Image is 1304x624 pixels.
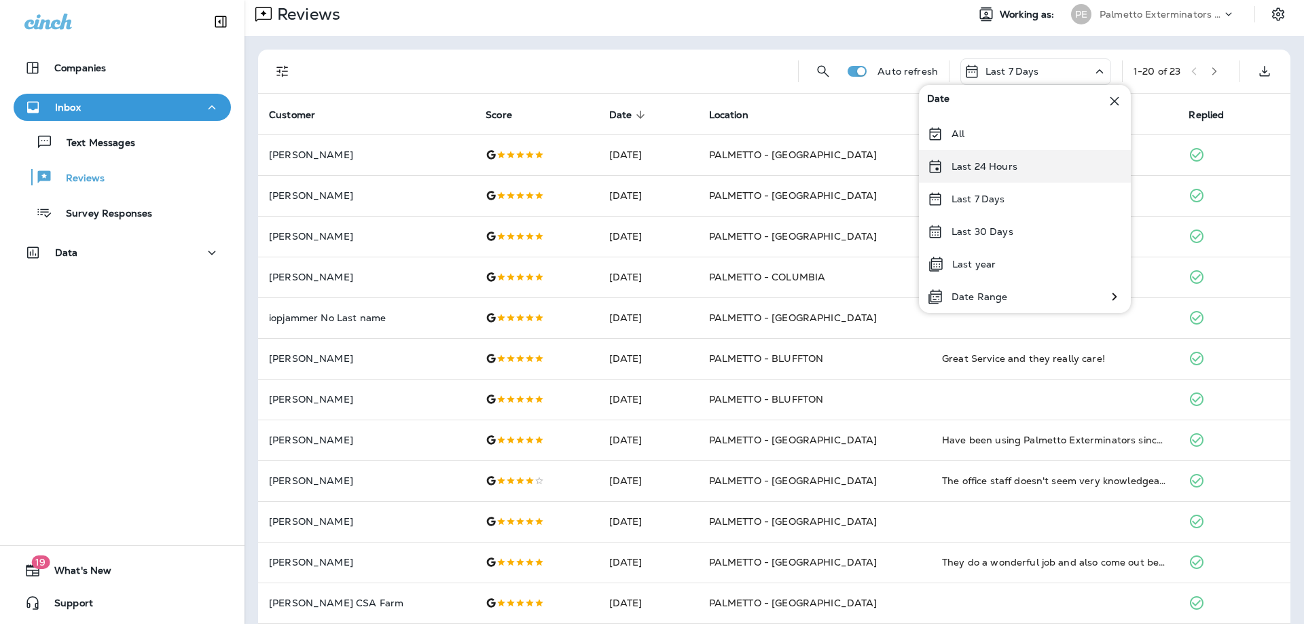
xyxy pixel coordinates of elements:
button: Support [14,589,231,617]
p: [PERSON_NAME] [269,516,464,527]
span: What's New [41,565,111,581]
button: 19What's New [14,557,231,584]
span: PALMETTO - [GEOGRAPHIC_DATA] [709,230,877,242]
p: Companies [54,62,106,73]
button: Export as CSV [1251,58,1278,85]
p: [PERSON_NAME] [269,231,464,242]
td: [DATE] [598,216,698,257]
td: [DATE] [598,297,698,338]
p: Survey Responses [52,208,152,221]
span: Score [486,109,530,121]
p: Last 7 Days [952,194,1005,204]
span: Replied [1189,109,1242,121]
td: [DATE] [598,460,698,501]
span: Customer [269,109,333,121]
button: Settings [1266,2,1290,26]
span: PALMETTO - [GEOGRAPHIC_DATA] [709,189,877,202]
span: PALMETTO - [GEOGRAPHIC_DATA] [709,475,877,487]
span: PALMETTO - [GEOGRAPHIC_DATA] [709,312,877,324]
td: [DATE] [598,379,698,420]
div: Have been using Palmetto Exterminators since 2006. We have been very pleased with the annual insp... [942,433,1167,447]
button: Collapse Sidebar [202,8,240,35]
span: PALMETTO - BLUFFTON [709,352,824,365]
span: Score [486,109,512,121]
td: [DATE] [598,175,698,216]
p: Date Range [952,291,1007,302]
p: Last 30 Days [952,226,1013,237]
span: PALMETTO - BLUFFTON [709,393,824,405]
div: 1 - 20 of 23 [1134,66,1180,77]
p: [PERSON_NAME] [269,353,464,364]
button: Companies [14,54,231,81]
p: iopjammer No Last name [269,312,464,323]
button: Filters [269,58,296,85]
span: 19 [31,555,50,569]
span: PALMETTO - [GEOGRAPHIC_DATA] [709,434,877,446]
span: PALMETTO - [GEOGRAPHIC_DATA] [709,556,877,568]
td: [DATE] [598,257,698,297]
p: Last year [952,259,996,270]
span: Date [609,109,650,121]
div: They do a wonderful job and also come out between quarterly service if needed! [942,555,1167,569]
p: [PERSON_NAME] [269,272,464,282]
button: Survey Responses [14,198,231,227]
p: Auto refresh [877,66,938,77]
span: Location [709,109,748,121]
span: PALMETTO - [GEOGRAPHIC_DATA] [709,597,877,609]
p: [PERSON_NAME] [269,557,464,568]
button: Inbox [14,94,231,121]
button: Search Reviews [810,58,837,85]
td: [DATE] [598,134,698,175]
span: Working as: [1000,9,1057,20]
span: Customer [269,109,315,121]
p: Reviews [272,4,340,24]
span: PALMETTO - [GEOGRAPHIC_DATA] [709,515,877,528]
p: Data [55,247,78,258]
p: [PERSON_NAME] [269,190,464,201]
button: Text Messages [14,128,231,156]
div: PE [1071,4,1091,24]
p: Palmetto Exterminators LLC [1100,9,1222,20]
span: PALMETTO - [GEOGRAPHIC_DATA] [709,149,877,161]
p: [PERSON_NAME] CSA Farm [269,598,464,608]
p: [PERSON_NAME] [269,394,464,405]
p: [PERSON_NAME] [269,435,464,445]
button: Reviews [14,163,231,191]
p: Reviews [52,172,105,185]
div: The office staff doesn't seem very knowledgeable on scheduling or on bill collecting. They won't ... [942,474,1167,488]
p: All [952,128,964,139]
p: [PERSON_NAME] [269,149,464,160]
span: Date [927,93,950,109]
td: [DATE] [598,420,698,460]
td: [DATE] [598,542,698,583]
span: Support [41,598,93,614]
p: Inbox [55,102,81,113]
p: Last 24 Hours [952,161,1017,172]
td: [DATE] [598,501,698,542]
p: Last 7 Days [985,66,1039,77]
span: Date [609,109,632,121]
td: [DATE] [598,583,698,623]
span: Replied [1189,109,1224,121]
button: Data [14,239,231,266]
p: Text Messages [53,137,135,150]
span: PALMETTO - COLUMBIA [709,271,826,283]
td: [DATE] [598,338,698,379]
p: [PERSON_NAME] [269,475,464,486]
div: Great Service and they really care! [942,352,1167,365]
span: Location [709,109,766,121]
